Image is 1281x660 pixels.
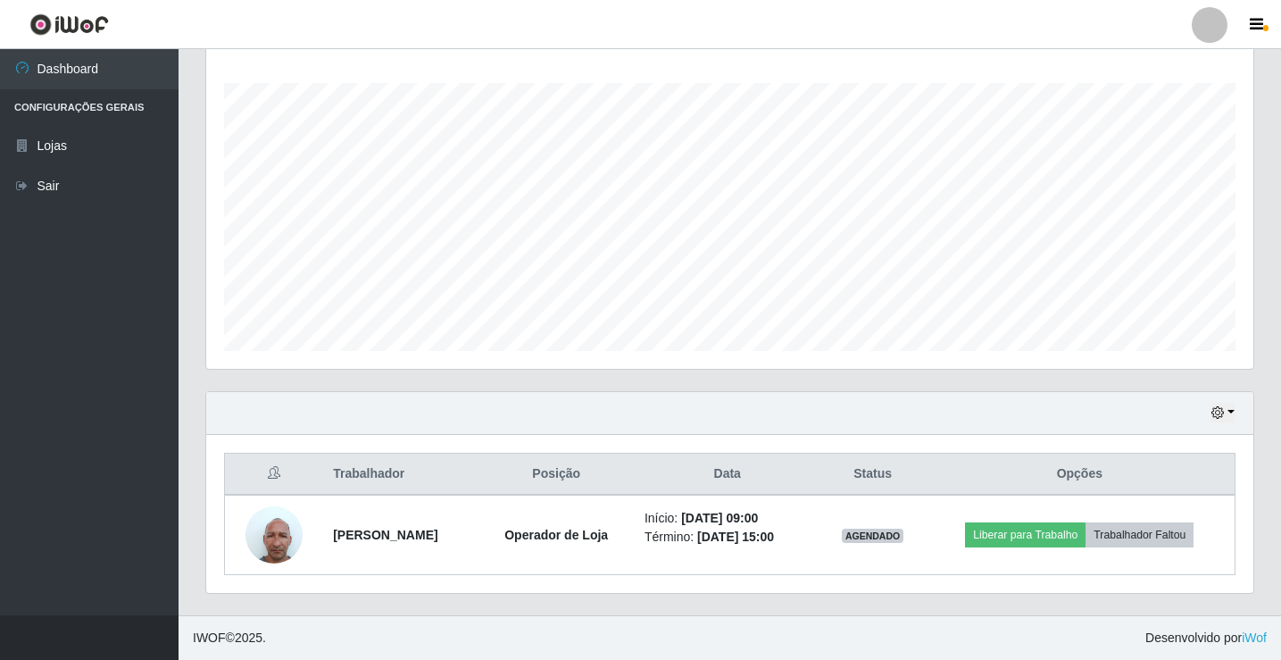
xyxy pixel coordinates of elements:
[634,454,821,496] th: Data
[193,629,266,647] span: © 2025 .
[697,530,774,544] time: [DATE] 15:00
[1145,629,1267,647] span: Desenvolvido por
[322,454,478,496] th: Trabalhador
[965,522,1086,547] button: Liberar para Trabalho
[842,529,904,543] span: AGENDADO
[29,13,109,36] img: CoreUI Logo
[478,454,633,496] th: Posição
[821,454,925,496] th: Status
[333,528,437,542] strong: [PERSON_NAME]
[1242,631,1267,645] a: iWof
[1086,522,1194,547] button: Trabalhador Faltou
[645,509,811,528] li: Início:
[925,454,1235,496] th: Opções
[645,528,811,547] li: Término:
[193,631,226,645] span: IWOF
[504,528,608,542] strong: Operador de Loja
[245,497,303,572] img: 1737056523425.jpeg
[681,511,758,525] time: [DATE] 09:00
